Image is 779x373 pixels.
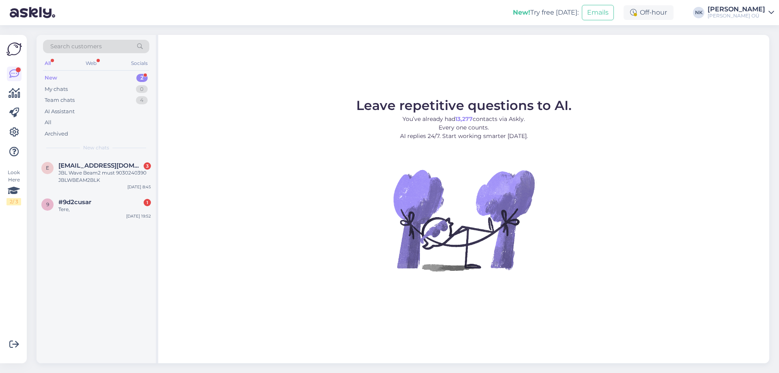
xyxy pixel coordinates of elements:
span: Search customers [50,42,102,51]
a: [PERSON_NAME][PERSON_NAME] OÜ [708,6,774,19]
div: My chats [45,85,68,93]
div: 4 [136,96,148,104]
div: [PERSON_NAME] [708,6,765,13]
b: New! [513,9,530,16]
span: Leave repetitive questions to AI. [356,97,572,113]
b: 13,277 [455,115,473,123]
div: Off-hour [624,5,674,20]
div: 0 [136,85,148,93]
div: Try free [DATE]: [513,8,579,17]
div: All [43,58,52,69]
div: Tere, [58,206,151,213]
div: [PERSON_NAME] OÜ [708,13,765,19]
div: [DATE] 8:45 [127,184,151,190]
div: All [45,119,52,127]
div: Archived [45,130,68,138]
div: JBL Wave Beam2 must 9030240390 JBLWBEAM2BLK [58,169,151,184]
div: NK [693,7,704,18]
p: You’ve already had contacts via Askly. Every one counts. AI replies 24/7. Start working smarter [... [356,115,572,140]
button: Emails [582,5,614,20]
div: 1 [144,199,151,206]
div: 2 [136,74,148,82]
span: e [46,165,49,171]
img: No Chat active [391,147,537,293]
div: 3 [144,162,151,170]
div: Look Here [6,169,21,205]
div: Web [84,58,98,69]
span: #9d2cusar [58,198,91,206]
div: 2 / 3 [6,198,21,205]
span: 9 [46,201,49,207]
div: Socials [129,58,149,69]
span: New chats [83,144,109,151]
div: New [45,74,57,82]
div: Team chats [45,96,75,104]
img: Askly Logo [6,41,22,57]
div: [DATE] 19:52 [126,213,151,219]
span: erkibirkholtz@gmail.com [58,162,143,169]
div: AI Assistant [45,108,75,116]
